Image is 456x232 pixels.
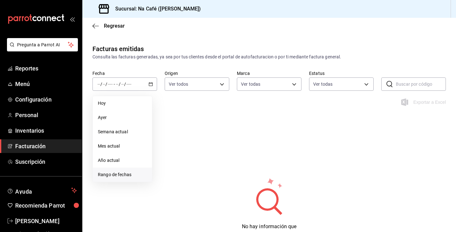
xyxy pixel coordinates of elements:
h3: Sucursal: Na Café ([PERSON_NAME]) [110,5,201,13]
input: -- [97,82,100,87]
button: Regresar [92,23,125,29]
span: Ayer [98,114,147,121]
button: Pregunta a Parrot AI [7,38,78,51]
span: Configuración [15,95,77,104]
input: -- [102,82,105,87]
span: Recomienda Parrot [15,201,77,210]
span: - [114,82,115,87]
span: Ayuda [15,187,69,194]
span: / [105,82,107,87]
span: Regresar [104,23,125,29]
label: Fecha [92,71,157,76]
label: Estatus [309,71,374,76]
input: -- [116,82,119,87]
span: Ver todas [241,81,260,87]
span: Pregunta a Parrot AI [17,42,68,48]
span: Mes actual [98,143,147,149]
span: / [100,82,102,87]
span: Personal [15,111,77,119]
span: Rango de fechas [98,171,147,178]
span: Menú [15,80,77,88]
label: Origen [165,71,229,76]
span: Año actual [98,157,147,164]
span: / [119,82,121,87]
span: Facturación [15,142,77,150]
span: [PERSON_NAME] [15,217,77,225]
span: Reportes [15,64,77,73]
button: open_drawer_menu [70,17,75,22]
span: Ver todos [169,81,188,87]
div: Consulta las facturas generadas, ya sea por tus clientes desde el portal de autofacturacion o por... [92,54,446,60]
input: -- [121,82,124,87]
span: Semana actual [98,129,147,135]
div: Facturas emitidas [92,44,144,54]
span: Suscripción [15,157,77,166]
input: ---- [107,82,113,87]
input: ---- [126,82,132,87]
span: Hoy [98,100,147,107]
span: / [124,82,126,87]
label: Marca [237,71,301,76]
a: Pregunta a Parrot AI [4,46,78,53]
span: Inventarios [15,126,77,135]
span: Ver todas [313,81,332,87]
input: Buscar por código [396,78,446,90]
